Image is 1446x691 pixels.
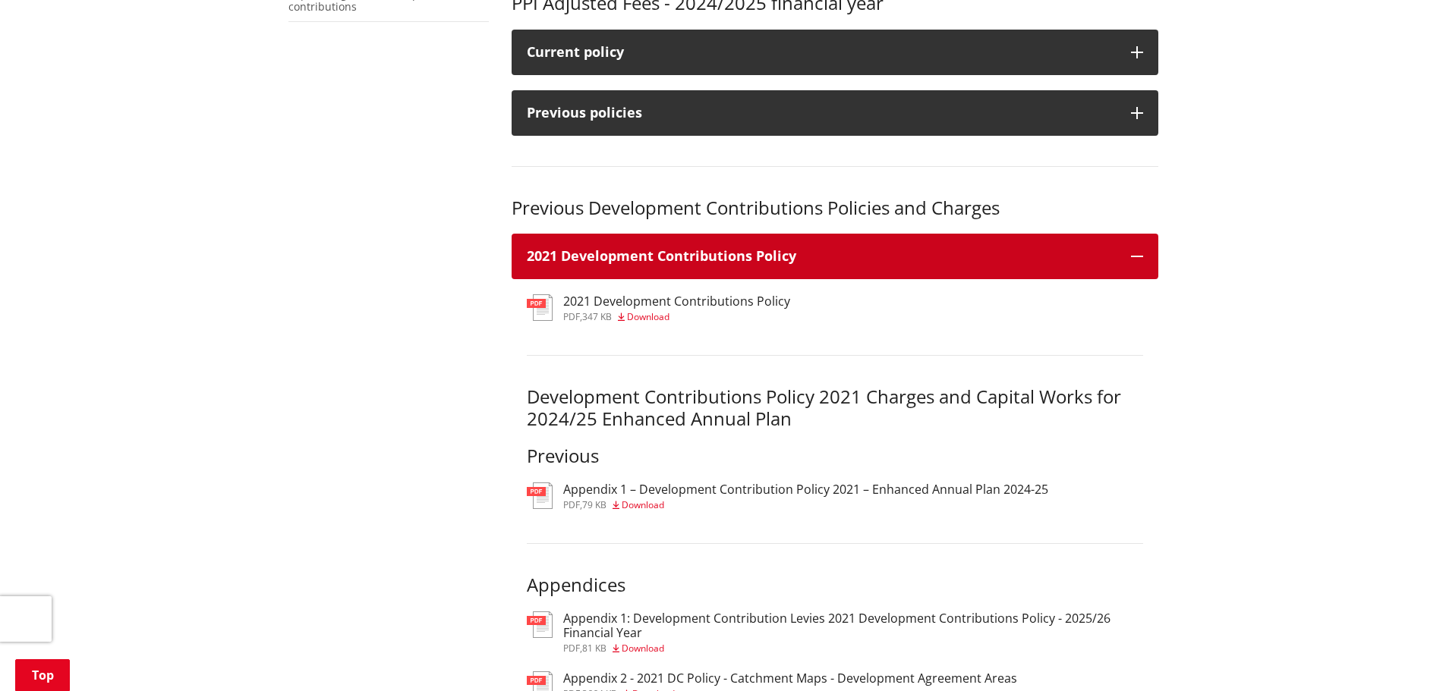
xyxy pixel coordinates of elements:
[527,45,1116,60] div: Current policy
[563,501,1048,510] div: ,
[563,611,1143,640] h3: Appendix 1: Development Contribution Levies 2021 Development Contributions Policy - 2025/26 Finan...
[527,294,553,321] img: document-pdf.svg
[622,498,664,511] span: Download
[527,386,1143,430] h3: Development Contributions Policy 2021 Charges and Capital Works for 2024/25 Enhanced Annual Plan
[563,642,580,655] span: pdf
[1376,627,1431,682] iframe: Messenger Launcher
[527,611,553,638] img: document-pdf.svg
[563,310,580,323] span: pdf
[582,642,606,655] span: 81 KB
[563,644,1143,653] div: ,
[563,294,790,309] h3: 2021 Development Contributions Policy
[527,482,1048,510] a: Appendix 1 – Development Contribution Policy 2021 – Enhanced Annual Plan 2024-25 pdf,79 KB Download
[563,482,1048,497] h3: Appendix 1 – Development Contribution Policy 2021 – Enhanced Annual Plan 2024-25
[627,310,669,323] span: Download
[527,543,1143,596] h3: Appendices
[582,498,606,511] span: 79 KB
[563,313,790,322] div: ,
[563,498,580,511] span: pdf
[512,234,1158,279] button: 2021 Development Contributions Policy
[527,294,790,322] a: 2021 Development Contributions Policy pdf,347 KB Download
[512,30,1158,75] button: Current policy
[563,671,1017,686] h3: Appendix 2 - 2021 DC Policy - Catchment Maps - Development Agreement Areas
[582,310,612,323] span: 347 KB
[527,445,1143,467] h3: Previous
[512,90,1158,136] button: Previous policies
[527,105,1116,121] div: Previous policies
[527,482,553,509] img: document-pdf.svg
[527,249,1116,264] h3: 2021 Development Contributions Policy
[527,611,1143,653] a: Appendix 1: Development Contribution Levies 2021 Development Contributions Policy - 2025/26 Finan...
[622,642,664,655] span: Download
[512,197,1158,219] h3: Previous Development Contributions Policies and Charges
[15,659,70,691] a: Top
